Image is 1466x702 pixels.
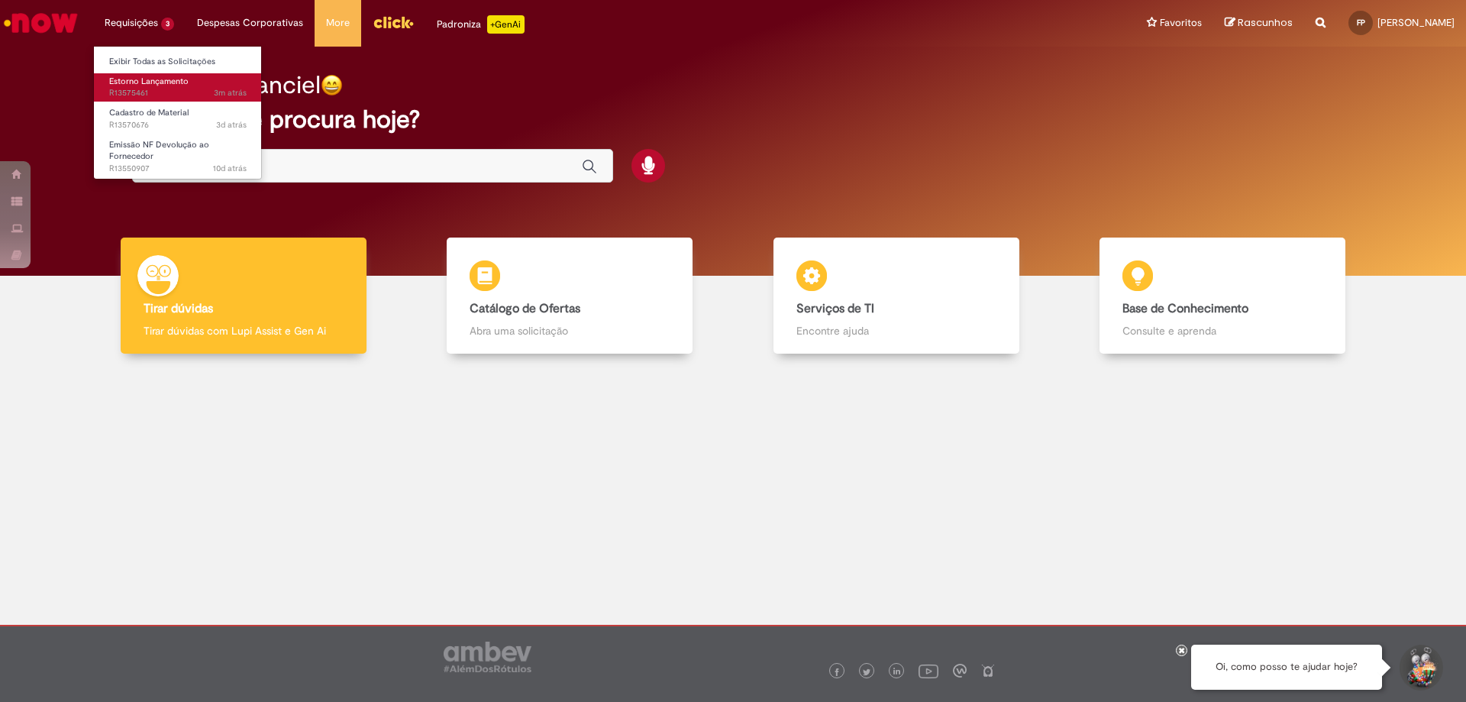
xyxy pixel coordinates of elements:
[109,119,247,131] span: R13570676
[1122,301,1248,316] b: Base de Conhecimento
[981,664,995,678] img: logo_footer_naosei.png
[109,107,189,118] span: Cadastro de Material
[1191,645,1382,690] div: Oi, como posso te ajudar hoje?
[1122,323,1322,338] p: Consulte e aprenda
[109,139,209,163] span: Emissão NF Devolução ao Fornecedor
[94,137,262,170] a: Aberto R13550907 : Emissão NF Devolução ao Fornecedor
[1225,16,1293,31] a: Rascunhos
[953,664,967,678] img: logo_footer_workplace.png
[796,323,996,338] p: Encontre ajuda
[1238,15,1293,30] span: Rascunhos
[94,53,262,70] a: Exibir Todas as Solicitações
[373,11,414,34] img: click_logo_yellow_360x200.png
[109,76,189,87] span: Estorno Lançamento
[94,105,262,133] a: Aberto R13570676 : Cadastro de Material
[1377,16,1455,29] span: [PERSON_NAME]
[109,87,247,99] span: R13575461
[444,642,531,672] img: logo_footer_ambev_rotulo_gray.png
[216,119,247,131] time: 26/09/2025 13:50:43
[863,668,870,676] img: logo_footer_twitter.png
[213,163,247,174] time: 19/09/2025 14:18:16
[213,163,247,174] span: 10d atrás
[407,238,734,354] a: Catálogo de Ofertas Abra uma solicitação
[1160,15,1202,31] span: Favoritos
[197,15,303,31] span: Despesas Corporativas
[470,301,580,316] b: Catálogo de Ofertas
[214,87,247,99] time: 29/09/2025 09:49:11
[93,46,262,180] ul: Requisições
[161,18,174,31] span: 3
[1357,18,1365,27] span: FP
[105,15,158,31] span: Requisições
[437,15,525,34] div: Padroniza
[893,668,901,677] img: logo_footer_linkedin.png
[796,301,874,316] b: Serviços de TI
[94,73,262,102] a: Aberto R13575461 : Estorno Lançamento
[733,238,1060,354] a: Serviços de TI Encontre ajuda
[1397,645,1443,691] button: Iniciar Conversa de Suporte
[144,301,213,316] b: Tirar dúvidas
[321,74,343,96] img: happy-face.png
[144,323,344,338] p: Tirar dúvidas com Lupi Assist e Gen Ai
[919,661,938,681] img: logo_footer_youtube.png
[470,323,670,338] p: Abra uma solicitação
[214,87,247,99] span: 3m atrás
[326,15,350,31] span: More
[80,238,407,354] a: Tirar dúvidas Tirar dúvidas com Lupi Assist e Gen Ai
[132,106,1335,133] h2: O que você procura hoje?
[109,163,247,175] span: R13550907
[216,119,247,131] span: 3d atrás
[833,668,841,676] img: logo_footer_facebook.png
[1060,238,1387,354] a: Base de Conhecimento Consulte e aprenda
[487,15,525,34] p: +GenAi
[2,8,80,38] img: ServiceNow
